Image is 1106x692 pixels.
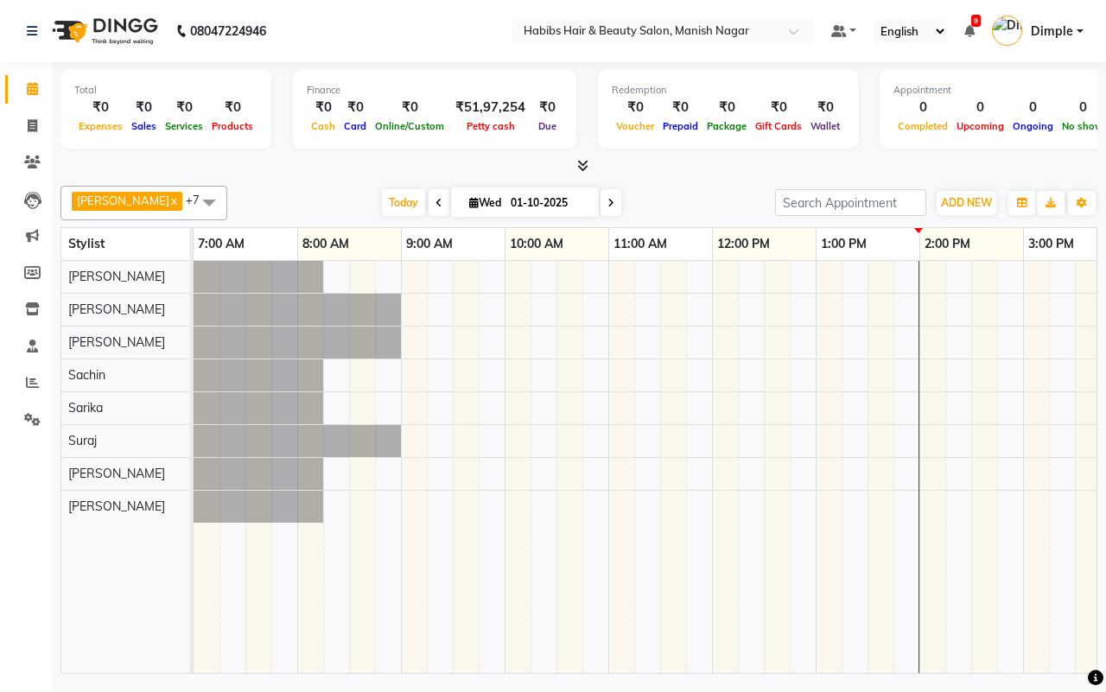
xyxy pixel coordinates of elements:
span: Expenses [74,120,127,132]
a: 7:00 AM [194,232,249,257]
a: 9:00 AM [402,232,457,257]
span: 9 [971,15,981,27]
a: 1:00 PM [817,232,871,257]
span: +7 [186,193,213,206]
a: 9 [964,23,975,39]
input: Search Appointment [775,189,926,216]
div: ₹51,97,254 [448,98,532,117]
span: Prepaid [658,120,702,132]
div: ₹0 [127,98,161,117]
span: Card [340,120,371,132]
div: ₹0 [658,98,702,117]
span: Package [702,120,751,132]
span: Gift Cards [751,120,806,132]
span: Upcoming [952,120,1008,132]
span: Voucher [612,120,658,132]
span: Due [534,120,561,132]
span: Sachin [68,367,105,383]
button: ADD NEW [937,191,996,215]
img: logo [44,7,162,55]
span: Ongoing [1008,120,1058,132]
div: 0 [893,98,952,117]
span: Petty cash [462,120,519,132]
span: Services [161,120,207,132]
div: ₹0 [532,98,563,117]
a: 10:00 AM [505,232,568,257]
span: Wed [465,196,505,209]
span: [PERSON_NAME] [68,466,165,481]
span: Suraj [68,433,97,448]
a: 8:00 AM [298,232,353,257]
span: Cash [307,120,340,132]
span: Sales [127,120,161,132]
span: Sarika [68,400,103,416]
div: ₹0 [74,98,127,117]
div: ₹0 [340,98,371,117]
a: 11:00 AM [609,232,671,257]
div: ₹0 [702,98,751,117]
span: [PERSON_NAME] [68,334,165,350]
span: Stylist [68,236,105,251]
div: ₹0 [207,98,257,117]
span: ADD NEW [941,196,992,209]
span: Today [382,189,425,216]
div: ₹0 [612,98,658,117]
a: x [169,194,177,207]
div: 0 [952,98,1008,117]
span: Dimple [1031,22,1073,41]
input: 2025-10-01 [505,190,592,216]
span: Wallet [806,120,844,132]
span: [PERSON_NAME] [77,194,169,207]
a: 12:00 PM [713,232,774,257]
span: [PERSON_NAME] [68,302,165,317]
div: ₹0 [806,98,844,117]
div: 0 [1008,98,1058,117]
span: [PERSON_NAME] [68,498,165,514]
a: 2:00 PM [920,232,975,257]
b: 08047224946 [190,7,266,55]
div: Finance [307,83,563,98]
a: 3:00 PM [1024,232,1078,257]
div: ₹0 [307,98,340,117]
div: Total [74,83,257,98]
span: [PERSON_NAME] [68,269,165,284]
img: Dimple [992,16,1022,46]
span: Completed [893,120,952,132]
div: Redemption [612,83,844,98]
span: Products [207,120,257,132]
span: Online/Custom [371,120,448,132]
div: ₹0 [371,98,448,117]
div: ₹0 [161,98,207,117]
div: ₹0 [751,98,806,117]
